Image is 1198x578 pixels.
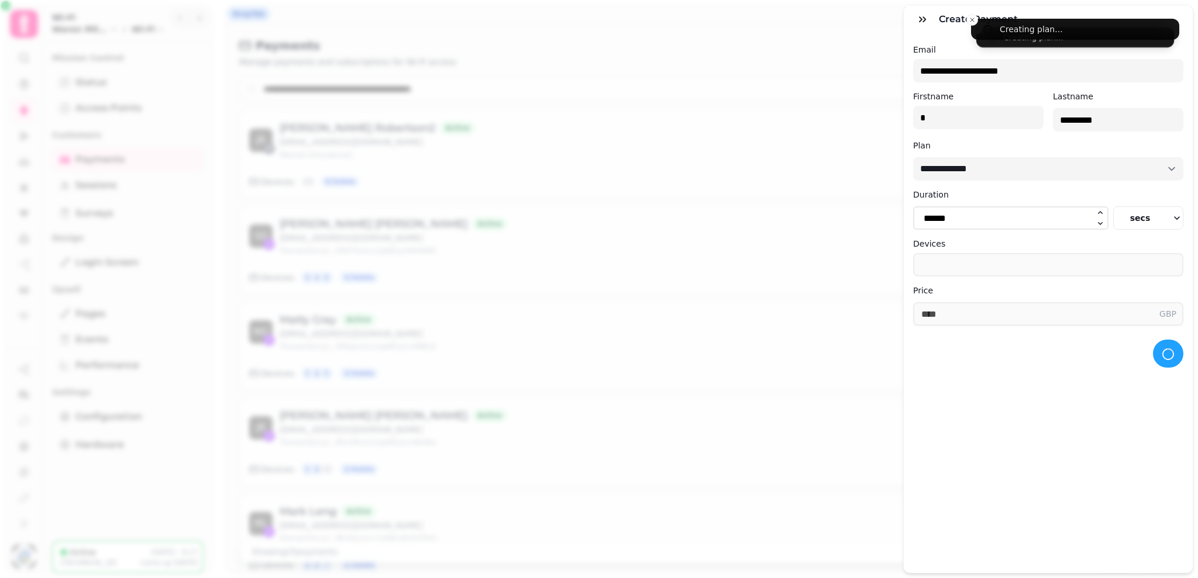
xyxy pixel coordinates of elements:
[939,12,1023,26] h3: Create payment
[913,139,1183,153] label: Plan
[913,43,1183,57] label: Email
[913,89,1044,103] label: Firstname
[913,283,1183,297] label: Price
[913,237,1183,251] label: Devices
[913,188,1183,202] label: Duration
[1113,206,1183,230] button: secs
[1053,89,1183,103] label: Lastname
